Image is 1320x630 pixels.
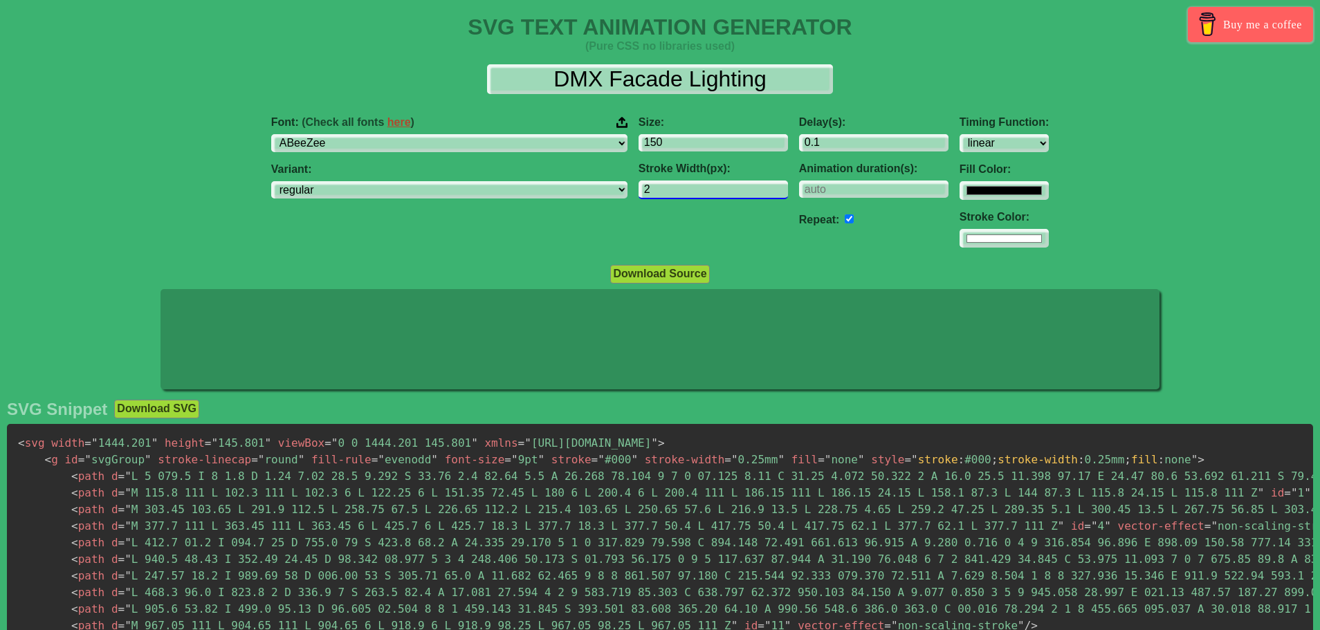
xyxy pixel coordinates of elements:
[71,586,104,599] span: path
[18,436,25,450] span: <
[311,453,372,466] span: fill-rule
[152,436,158,450] span: "
[71,602,78,615] span: <
[1058,519,1065,532] span: "
[991,453,998,466] span: ;
[118,569,125,582] span: =
[858,453,865,466] span: "
[125,486,131,499] span: "
[71,503,104,516] span: path
[658,436,665,450] span: >
[324,436,331,450] span: =
[960,211,1049,223] label: Stroke Color:
[958,453,965,466] span: :
[960,163,1049,176] label: Fill Color:
[1258,486,1265,499] span: "
[724,453,785,466] span: 0.25mm
[118,519,1065,532] span: M 377.7 111 L 363.45 111 L 363.45 6 L 425.7 6 L 425.7 18.3 L 377.7 18.3 L 377.7 50.4 L 417.75 50....
[324,436,478,450] span: 0 0 1444.201 145.801
[431,453,438,466] span: "
[799,214,840,225] label: Repeat:
[1191,453,1198,466] span: "
[1131,453,1158,466] span: fill
[7,400,107,419] h2: SVG Snippet
[71,569,78,582] span: <
[918,453,1191,466] span: #000 0.25mm none
[71,553,104,566] span: path
[1211,519,1218,532] span: "
[111,586,118,599] span: d
[1084,519,1111,532] span: 4
[1124,453,1131,466] span: ;
[1284,486,1291,499] span: =
[71,553,78,566] span: <
[251,453,304,466] span: round
[1188,7,1313,42] a: Buy me a coffee
[111,536,118,549] span: d
[551,453,592,466] span: stroke
[271,116,414,129] span: Font:
[1104,519,1111,532] span: "
[799,134,948,151] input: 0.1s
[18,436,45,450] span: svg
[278,436,324,450] span: viewBox
[84,436,91,450] span: =
[372,453,438,466] span: evenodd
[871,453,904,466] span: style
[258,453,265,466] span: "
[845,214,854,223] input: auto
[51,436,84,450] span: width
[118,553,125,566] span: =
[271,163,627,176] label: Variant:
[487,64,833,94] input: Input Text Here
[639,180,788,199] input: 2px
[125,586,131,599] span: "
[265,436,272,450] span: "
[298,453,305,466] span: "
[378,453,385,466] span: "
[825,453,832,466] span: "
[1078,453,1085,466] span: :
[118,486,125,499] span: =
[799,180,948,198] input: auto
[118,602,125,615] span: =
[111,602,118,615] span: d
[818,453,864,466] span: none
[1084,519,1091,532] span: =
[78,453,152,466] span: svgGroup
[205,436,271,450] span: 145.801
[111,519,118,532] span: d
[125,503,131,516] span: "
[511,453,518,466] span: "
[165,436,205,450] span: height
[471,436,478,450] span: "
[1195,12,1220,36] img: Buy me a coffee
[1271,486,1284,499] span: id
[645,453,725,466] span: stroke-width
[1198,453,1204,466] span: >
[484,436,517,450] span: xmlns
[904,453,917,466] span: ="
[918,453,958,466] span: stroke
[71,470,78,483] span: <
[118,586,125,599] span: =
[118,470,125,483] span: =
[598,453,605,466] span: "
[387,116,411,128] a: here
[592,453,598,466] span: =
[125,602,131,615] span: "
[125,569,131,582] span: "
[731,453,738,466] span: "
[84,436,158,450] span: 1444.201
[211,436,218,450] span: "
[639,134,788,151] input: 100
[504,453,511,466] span: =
[118,486,1265,499] span: M 115.8 111 L 102.3 111 L 102.3 6 L 122.25 6 L 151.35 72.45 L 180 6 L 200.4 6 L 200.4 111 L 186.1...
[1118,519,1204,532] span: vector-effect
[639,116,788,129] label: Size:
[111,486,118,499] span: d
[1204,519,1211,532] span: =
[504,453,544,466] span: 9pt
[78,453,85,466] span: =
[125,553,131,566] span: "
